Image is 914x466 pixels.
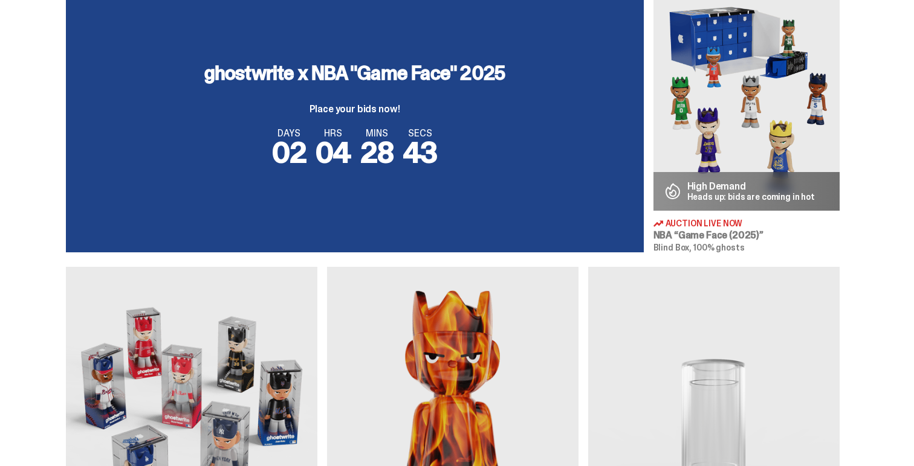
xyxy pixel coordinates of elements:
[687,182,815,191] p: High Demand
[653,231,840,240] h3: NBA “Game Face (2025)”
[653,242,692,253] span: Blind Box,
[204,63,505,83] h3: ghostwrite x NBA "Game Face" 2025
[204,104,505,114] p: Place your bids now!
[272,133,306,171] span: 02
[687,193,815,201] p: Heads up: bids are coming in hot
[360,133,394,171] span: 28
[360,129,394,138] span: MINS
[693,242,744,253] span: 100% ghosts
[316,133,351,171] span: 04
[403,129,438,138] span: SECS
[316,129,351,138] span: HRS
[272,129,306,138] span: DAYS
[666,219,743,228] span: Auction Live Now
[403,133,438,171] span: 43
